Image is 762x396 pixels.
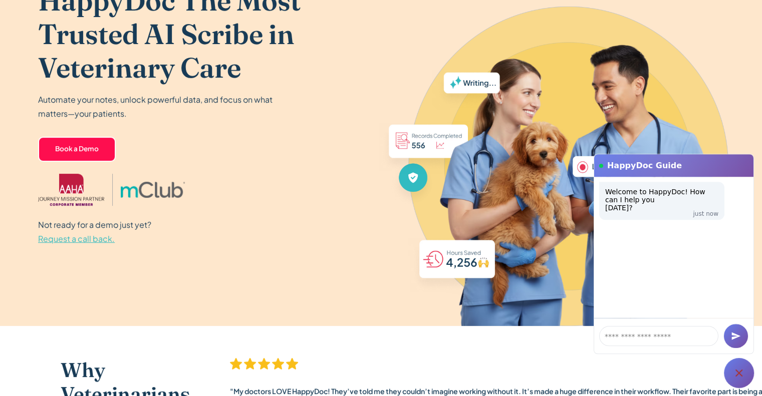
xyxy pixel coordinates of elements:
span: Request a call back. [38,233,115,244]
img: mclub logo [121,182,185,198]
p: Not ready for a demo just yet? [38,218,151,246]
p: Automate your notes, unlock powerful data, and focus on what matters—your patients. [38,93,279,121]
a: Book a Demo [38,137,116,162]
img: AAHA Advantage logo [38,174,104,206]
